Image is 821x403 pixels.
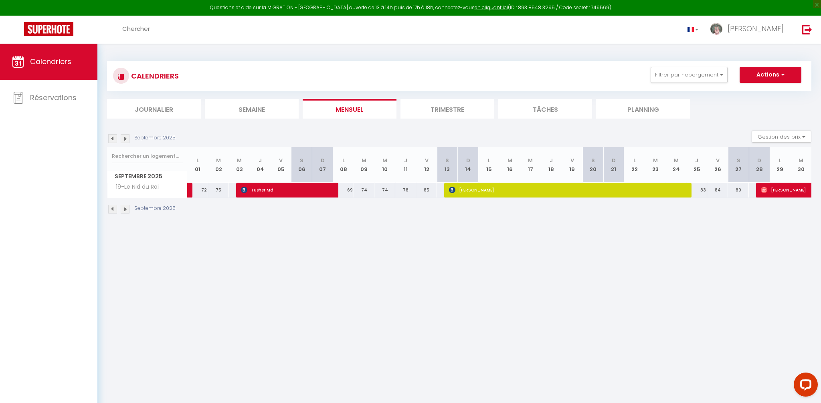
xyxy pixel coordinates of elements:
[291,147,312,183] th: 06
[591,157,595,164] abbr: S
[757,157,761,164] abbr: D
[779,157,781,164] abbr: L
[541,147,562,183] th: 18
[791,147,811,183] th: 30
[30,93,77,103] span: Réservations
[728,24,784,34] span: [PERSON_NAME]
[437,147,458,183] th: 13
[498,99,592,119] li: Tâches
[528,157,533,164] abbr: M
[466,157,470,164] abbr: D
[749,147,770,183] th: 28
[312,147,333,183] th: 07
[752,131,811,143] button: Gestion des prix
[475,4,508,11] a: en cliquant ici
[279,157,283,164] abbr: V
[271,147,291,183] th: 05
[802,24,812,34] img: logout
[499,147,520,183] th: 16
[107,99,201,119] li: Journalier
[134,134,176,142] p: Septembre 2025
[704,16,794,44] a: ... [PERSON_NAME]
[250,147,271,183] th: 04
[129,67,179,85] h3: CALENDRIERS
[188,183,208,197] div: 72
[404,157,407,164] abbr: J
[787,369,821,403] iframe: LiveChat chat widget
[710,23,722,35] img: ...
[237,157,242,164] abbr: M
[229,147,250,183] th: 03
[445,157,449,164] abbr: S
[707,183,728,197] div: 84
[188,147,208,183] th: 01
[303,99,396,119] li: Mensuel
[400,99,494,119] li: Trimestre
[728,147,749,183] th: 27
[520,147,541,183] th: 17
[395,183,416,197] div: 78
[333,147,354,183] th: 08
[687,147,708,183] th: 25
[362,157,366,164] abbr: M
[624,147,645,183] th: 22
[321,157,325,164] abbr: D
[770,147,791,183] th: 29
[612,157,616,164] abbr: D
[416,147,437,183] th: 12
[737,157,740,164] abbr: S
[208,147,229,183] th: 02
[134,205,176,212] p: Septembre 2025
[479,147,499,183] th: 15
[24,22,73,36] img: Super Booking
[707,147,728,183] th: 26
[687,183,708,197] div: 83
[333,183,354,197] div: 69
[666,147,687,183] th: 24
[196,157,199,164] abbr: L
[425,157,429,164] abbr: V
[116,16,156,44] a: Chercher
[300,157,303,164] abbr: S
[761,182,816,197] span: [PERSON_NAME]
[109,183,161,191] span: 19-Le Nid du Roi
[651,67,728,83] button: Filtrer par hébergement
[416,183,437,197] div: 85
[30,56,71,66] span: Calendriers
[570,157,574,164] abbr: V
[208,183,229,197] div: 75
[653,157,658,164] abbr: M
[740,67,801,83] button: Actions
[550,157,553,164] abbr: J
[374,147,395,183] th: 10
[799,157,803,164] abbr: M
[645,147,666,183] th: 23
[458,147,479,183] th: 14
[259,157,262,164] abbr: J
[241,182,331,197] span: Tusher Md
[122,24,150,33] span: Chercher
[562,147,582,183] th: 19
[216,157,221,164] abbr: M
[354,147,375,183] th: 09
[374,183,395,197] div: 74
[695,157,698,164] abbr: J
[107,171,187,182] span: Septembre 2025
[449,182,685,197] span: [PERSON_NAME]
[395,147,416,183] th: 11
[596,99,690,119] li: Planning
[582,147,603,183] th: 20
[488,157,490,164] abbr: L
[342,157,345,164] abbr: L
[508,157,512,164] abbr: M
[188,183,192,198] a: Propriétaire Propriétaire
[205,99,299,119] li: Semaine
[603,147,624,183] th: 21
[112,149,183,163] input: Rechercher un logement...
[382,157,387,164] abbr: M
[354,183,375,197] div: 74
[633,157,636,164] abbr: L
[716,157,720,164] abbr: V
[728,183,749,197] div: 89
